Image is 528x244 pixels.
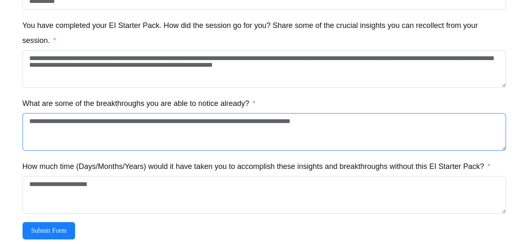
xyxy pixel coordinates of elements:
textarea: How much time (Days/Months/Years) would it have taken you to accomplish these insights and breakt... [23,176,506,214]
textarea: You have completed your EI Starter Pack. How did the session go for you? Share some of the crucia... [23,50,506,88]
label: What are some of the breakthroughs you are able to notice already? [23,96,255,111]
textarea: What are some of the breakthroughs you are able to notice already? [23,113,506,151]
label: You have completed your EI Starter Pack. How did the session go for you? Share some of the crucia... [23,18,506,48]
label: How much time (Days/Months/Years) would it have taken you to accomplish these insights and breakt... [23,159,490,174]
button: Submit Form [23,222,76,239]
